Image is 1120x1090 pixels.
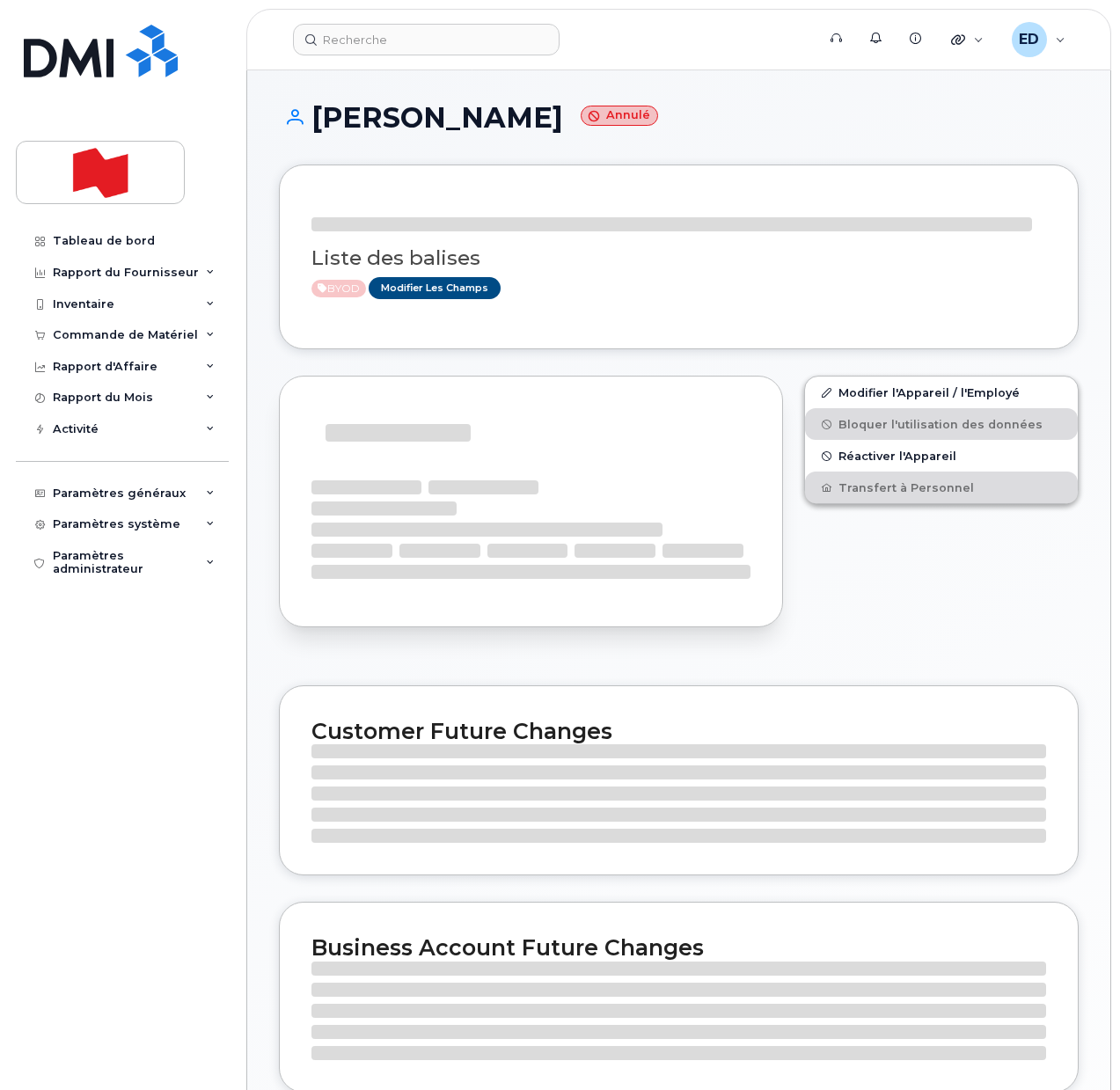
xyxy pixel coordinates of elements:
span: Active [311,280,366,297]
a: Modifier les Champs [369,277,501,299]
span: Réactiver l'Appareil [838,450,956,463]
h3: Liste des balises [311,247,1046,269]
button: Réactiver l'Appareil [805,440,1078,472]
a: Modifier l'Appareil / l'Employé [805,377,1078,408]
h1: [PERSON_NAME] [279,102,1079,133]
button: Bloquer l'utilisation des données [805,408,1078,440]
small: Annulé [581,106,658,126]
h2: Customer Future Changes [311,718,1046,744]
button: Transfert à Personnel [805,472,1078,503]
h2: Business Account Future Changes [311,934,1046,961]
